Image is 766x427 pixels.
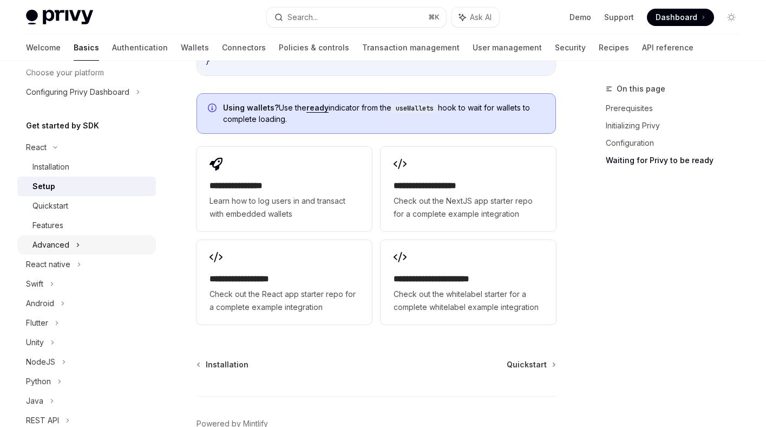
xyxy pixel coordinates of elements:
div: Android [26,297,54,310]
a: Installation [198,359,248,370]
span: Use the indicator from the hook to wait for wallets to complete loading. [223,102,545,125]
div: NodeJS [26,355,55,368]
div: Flutter [26,316,48,329]
span: Quickstart [507,359,547,370]
div: Quickstart [32,199,68,212]
span: } [206,56,210,66]
div: Python [26,375,51,388]
a: **** **** **** ***Check out the React app starter repo for a complete example integration [197,240,372,325]
a: Waiting for Privy to be ready [606,152,749,169]
strong: Using wallets? [223,103,279,112]
svg: Info [208,103,219,114]
div: Configuring Privy Dashboard [26,86,129,99]
div: Unity [26,336,44,349]
a: Policies & controls [279,35,349,61]
div: Swift [26,277,43,290]
button: Ask AI [451,8,499,27]
span: Learn how to log users in and transact with embedded wallets [209,195,359,221]
a: Demo [569,12,591,23]
a: Dashboard [647,9,714,26]
img: light logo [26,10,93,25]
a: Initializing Privy [606,117,749,134]
span: Installation [206,359,248,370]
a: Support [604,12,634,23]
code: useWallets [391,103,438,114]
div: Java [26,394,43,407]
a: Transaction management [362,35,460,61]
span: Dashboard [656,12,697,23]
a: Recipes [599,35,629,61]
div: Search... [287,11,318,24]
a: ready [306,103,329,113]
span: On this page [617,82,665,95]
a: Wallets [181,35,209,61]
a: Connectors [222,35,266,61]
button: Toggle dark mode [723,9,740,26]
a: Welcome [26,35,61,61]
div: Installation [32,160,69,173]
a: Setup [17,177,156,196]
a: **** **** **** **** ***Check out the whitelabel starter for a complete whitelabel example integra... [381,240,556,325]
a: **** **** **** *Learn how to log users in and transact with embedded wallets [197,147,372,231]
div: REST API [26,414,59,427]
button: Search...⌘K [267,8,446,27]
a: Basics [74,35,99,61]
a: Quickstart [507,359,555,370]
a: Security [555,35,586,61]
span: Check out the React app starter repo for a complete example integration [209,288,359,314]
span: Check out the whitelabel starter for a complete whitelabel example integration [394,288,543,314]
span: Check out the NextJS app starter repo for a complete example integration [394,195,543,221]
div: React [26,141,47,154]
div: Features [32,219,63,232]
a: Prerequisites [606,100,749,117]
a: Authentication [112,35,168,61]
a: **** **** **** ****Check out the NextJS app starter repo for a complete example integration [381,147,556,231]
a: Features [17,216,156,235]
span: Ask AI [470,12,492,23]
h5: Get started by SDK [26,119,99,132]
a: Quickstart [17,196,156,216]
div: React native [26,258,70,271]
a: API reference [642,35,693,61]
a: User management [473,35,542,61]
span: ⌘ K [428,13,440,22]
a: Configuration [606,134,749,152]
a: Installation [17,157,156,177]
div: Setup [32,180,55,193]
div: Advanced [32,238,69,251]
